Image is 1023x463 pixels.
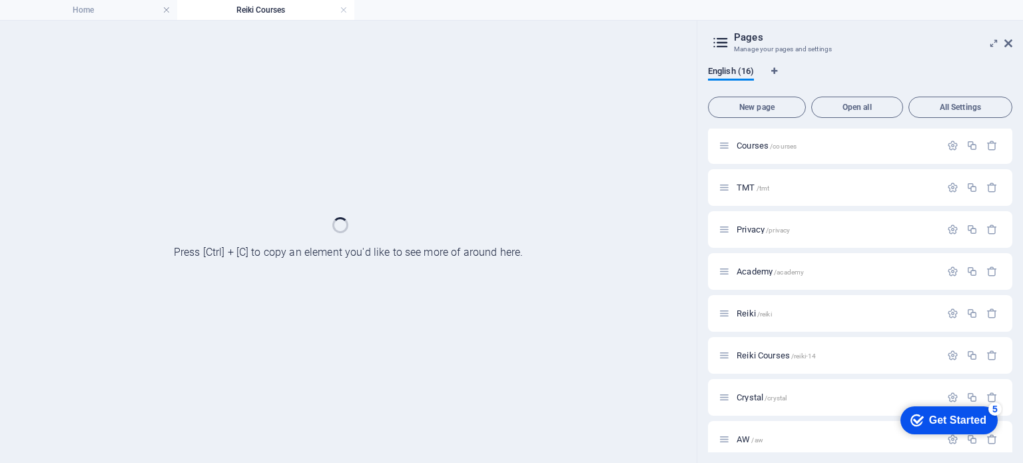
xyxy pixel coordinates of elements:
[733,267,940,276] div: Academy/academy
[947,224,958,235] div: Settings
[986,350,998,361] div: Remove
[947,140,958,151] div: Settings
[733,183,940,192] div: TMT/tmt
[966,224,978,235] div: Duplicate
[986,140,998,151] div: Remove
[947,392,958,403] div: Settings
[733,435,940,444] div: AW/aw
[737,308,772,318] span: Click to open page
[817,103,897,111] span: Open all
[737,392,787,402] span: Click to open page
[774,268,804,276] span: /academy
[766,227,790,234] span: /privacy
[986,182,998,193] div: Remove
[947,266,958,277] div: Settings
[811,97,903,118] button: Open all
[708,97,806,118] button: New page
[966,182,978,193] div: Duplicate
[734,31,1012,43] h2: Pages
[914,103,1006,111] span: All Settings
[947,350,958,361] div: Settings
[757,185,770,192] span: /tmt
[770,143,797,150] span: /courses
[966,392,978,403] div: Duplicate
[734,43,986,55] h3: Manage your pages and settings
[986,308,998,319] div: Remove
[966,350,978,361] div: Duplicate
[733,351,940,360] div: Reiki Courses/reiki-14
[737,141,797,151] span: Click to open page
[765,394,787,402] span: /crystal
[737,183,769,193] span: Click to open page
[733,309,940,318] div: Reiki/reiki
[737,434,763,444] span: Click to open page
[714,103,800,111] span: New page
[966,140,978,151] div: Duplicate
[947,308,958,319] div: Settings
[737,350,816,360] span: Reiki Courses
[708,63,754,82] span: English (16)
[708,66,1012,91] div: Language Tabs
[733,141,940,150] div: Courses/courses
[757,310,772,318] span: /reiki
[737,225,790,234] span: Click to open page
[733,225,940,234] div: Privacy/privacy
[751,436,763,444] span: /aw
[947,182,958,193] div: Settings
[733,393,940,402] div: Crystal/crystal
[39,15,97,27] div: Get Started
[986,392,998,403] div: Remove
[908,97,1012,118] button: All Settings
[177,3,354,17] h4: Reiki Courses
[791,352,816,360] span: /reiki-14
[99,3,112,16] div: 5
[986,224,998,235] div: Remove
[737,266,804,276] span: Click to open page
[986,266,998,277] div: Remove
[966,266,978,277] div: Duplicate
[11,7,108,35] div: Get Started 5 items remaining, 0% complete
[966,308,978,319] div: Duplicate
